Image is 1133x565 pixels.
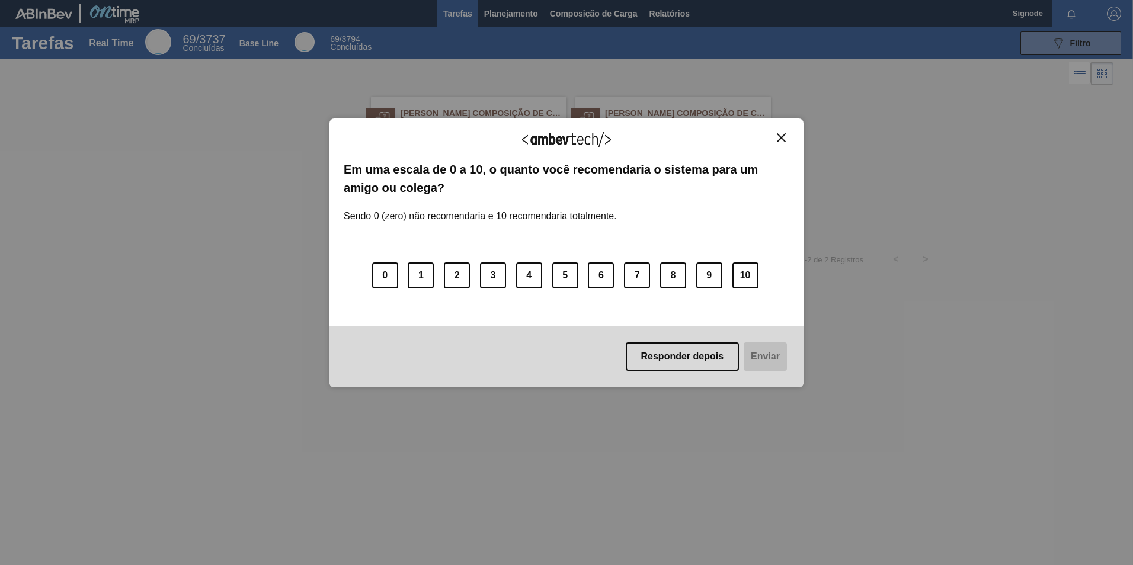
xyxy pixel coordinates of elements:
[372,262,398,288] button: 0
[444,262,470,288] button: 2
[522,132,611,147] img: Logo Ambevtech
[408,262,434,288] button: 1
[344,160,789,197] label: Em uma escala de 0 a 10, o quanto você recomendaria o sistema para um amigo ou colega?
[516,262,542,288] button: 4
[480,262,506,288] button: 3
[773,133,789,143] button: Close
[626,342,740,371] button: Responder depois
[624,262,650,288] button: 7
[588,262,614,288] button: 6
[552,262,578,288] button: 5
[777,133,786,142] img: Close
[732,262,758,288] button: 10
[660,262,686,288] button: 8
[344,197,617,221] label: Sendo 0 (zero) não recomendaria e 10 recomendaria totalmente.
[696,262,722,288] button: 9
